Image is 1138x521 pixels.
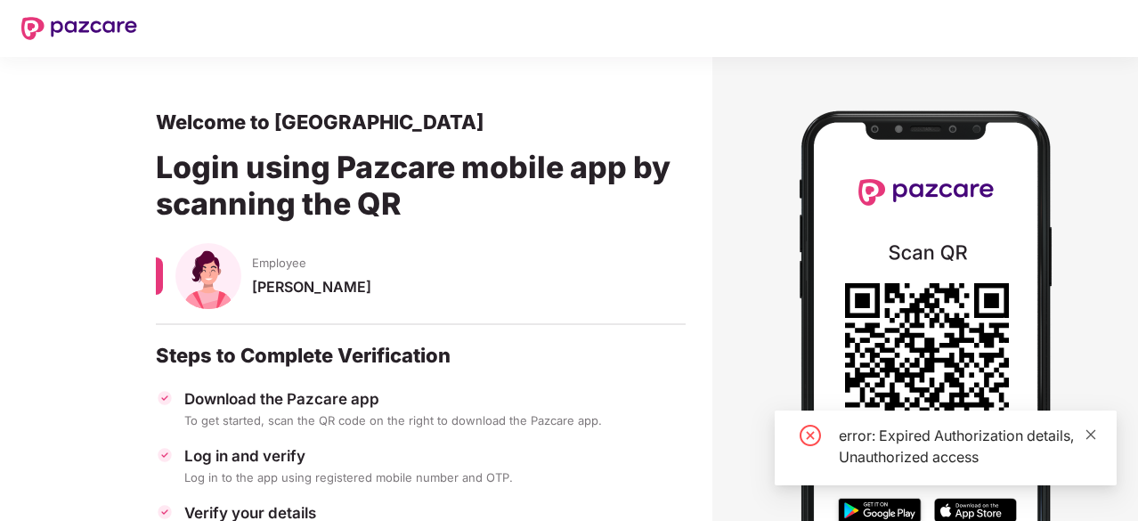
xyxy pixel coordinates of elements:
img: svg+xml;base64,PHN2ZyBpZD0iVGljay0zMngzMiIgeG1sbnM9Imh0dHA6Ly93d3cudzMub3JnLzIwMDAvc3ZnIiB3aWR0aD... [156,446,174,464]
img: New Pazcare Logo [21,17,137,40]
span: close [1085,428,1097,441]
div: Download the Pazcare app [184,389,686,409]
img: svg+xml;base64,PHN2ZyBpZD0iVGljay0zMngzMiIgeG1sbnM9Imh0dHA6Ly93d3cudzMub3JnLzIwMDAvc3ZnIiB3aWR0aD... [156,389,174,407]
div: To get started, scan the QR code on the right to download the Pazcare app. [184,412,686,428]
span: close-circle [800,425,821,446]
div: Login using Pazcare mobile app by scanning the QR [156,134,686,243]
div: Log in to the app using registered mobile number and OTP. [184,469,686,485]
div: Welcome to [GEOGRAPHIC_DATA] [156,110,686,134]
div: Steps to Complete Verification [156,343,686,368]
div: error: Expired Authorization details, Unauthorized access [839,425,1095,468]
div: Log in and verify [184,446,686,466]
img: svg+xml;base64,PHN2ZyBpZD0iVGljay0zMngzMiIgeG1sbnM9Imh0dHA6Ly93d3cudzMub3JnLzIwMDAvc3ZnIiB3aWR0aD... [156,503,174,521]
span: Employee [252,255,306,271]
img: svg+xml;base64,PHN2ZyB4bWxucz0iaHR0cDovL3d3dy53My5vcmcvMjAwMC9zdmciIHhtbG5zOnhsaW5rPSJodHRwOi8vd3... [175,243,241,309]
div: [PERSON_NAME] [252,278,686,313]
